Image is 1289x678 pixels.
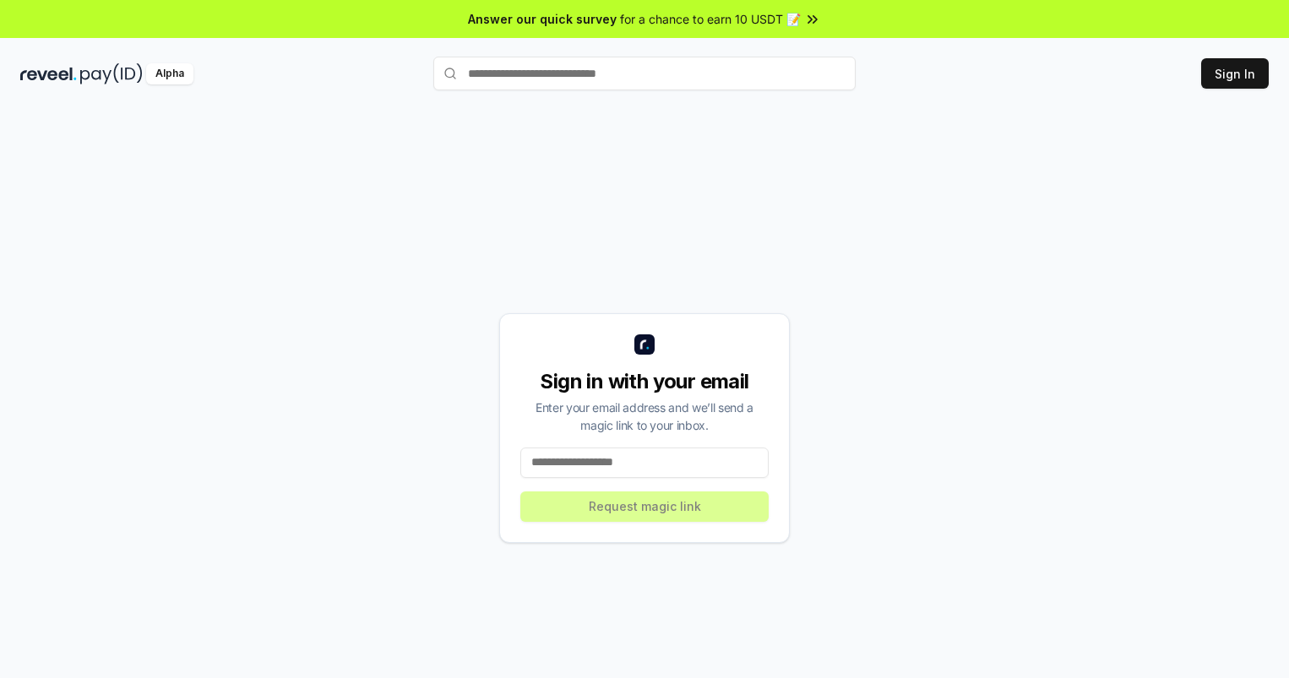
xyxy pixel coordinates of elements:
img: logo_small [634,334,655,355]
div: Enter your email address and we’ll send a magic link to your inbox. [520,399,769,434]
img: pay_id [80,63,143,84]
button: Sign In [1201,58,1269,89]
span: for a chance to earn 10 USDT 📝 [620,10,801,28]
div: Alpha [146,63,193,84]
img: reveel_dark [20,63,77,84]
span: Answer our quick survey [468,10,617,28]
div: Sign in with your email [520,368,769,395]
